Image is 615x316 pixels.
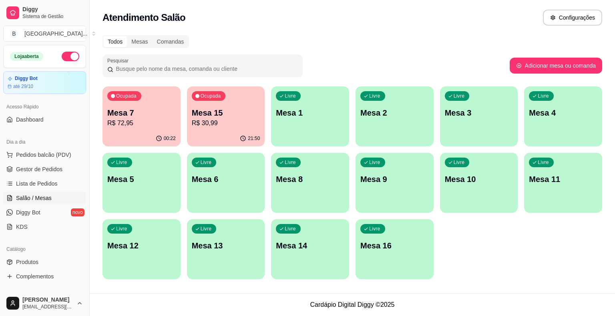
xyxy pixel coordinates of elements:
[3,177,86,190] a: Lista de Pedidos
[538,93,549,99] p: Livre
[153,36,189,47] div: Comandas
[369,226,380,232] p: Livre
[187,219,265,279] button: LivreMesa 13
[543,10,602,26] button: Configurações
[3,206,86,219] a: Diggy Botnovo
[187,153,265,213] button: LivreMesa 6
[22,304,73,310] span: [EMAIL_ADDRESS][DOMAIN_NAME]
[356,219,434,279] button: LivreMesa 16
[369,159,380,166] p: Livre
[107,57,131,64] label: Pesquisar
[62,52,79,61] button: Alterar Status
[3,100,86,113] div: Acesso Rápido
[102,86,181,146] button: OcupadaMesa 7R$ 72,9500:22
[16,151,71,159] span: Pedidos balcão (PDV)
[102,219,181,279] button: LivreMesa 12
[16,180,58,188] span: Lista de Pedidos
[360,240,429,251] p: Mesa 16
[116,93,137,99] p: Ocupada
[22,6,83,13] span: Diggy
[538,159,549,166] p: Livre
[16,223,28,231] span: KDS
[3,26,86,42] button: Select a team
[90,293,615,316] footer: Cardápio Digital Diggy © 2025
[201,159,212,166] p: Livre
[116,226,127,232] p: Livre
[3,136,86,148] div: Dia a dia
[285,159,296,166] p: Livre
[524,153,602,213] button: LivreMesa 11
[3,163,86,176] a: Gestor de Pedidos
[360,107,429,118] p: Mesa 2
[3,256,86,268] a: Produtos
[248,135,260,142] p: 21:50
[369,93,380,99] p: Livre
[3,294,86,313] button: [PERSON_NAME][EMAIL_ADDRESS][DOMAIN_NAME]
[356,153,434,213] button: LivreMesa 9
[524,86,602,146] button: LivreMesa 4
[276,174,344,185] p: Mesa 8
[24,30,87,38] div: [GEOGRAPHIC_DATA] ...
[10,30,18,38] span: B
[440,86,518,146] button: LivreMesa 3
[285,93,296,99] p: Livre
[3,220,86,233] a: KDS
[16,116,44,124] span: Dashboard
[454,93,465,99] p: Livre
[3,243,86,256] div: Catálogo
[102,11,185,24] h2: Atendimento Salão
[445,174,513,185] p: Mesa 10
[16,258,38,266] span: Produtos
[440,153,518,213] button: LivreMesa 10
[113,65,298,73] input: Pesquisar
[271,219,349,279] button: LivreMesa 14
[271,86,349,146] button: LivreMesa 1
[10,52,43,61] div: Loja aberta
[3,270,86,283] a: Complementos
[107,118,176,128] p: R$ 72,95
[3,192,86,204] a: Salão / Mesas
[454,159,465,166] p: Livre
[192,118,260,128] p: R$ 30,99
[15,76,38,82] article: Diggy Bot
[360,174,429,185] p: Mesa 9
[445,107,513,118] p: Mesa 3
[529,174,597,185] p: Mesa 11
[201,226,212,232] p: Livre
[22,13,83,20] span: Sistema de Gestão
[3,71,86,94] a: Diggy Botaté 29/10
[3,148,86,161] button: Pedidos balcão (PDV)
[16,208,40,216] span: Diggy Bot
[164,135,176,142] p: 00:22
[356,86,434,146] button: LivreMesa 2
[201,93,221,99] p: Ocupada
[13,83,33,90] article: até 29/10
[107,107,176,118] p: Mesa 7
[192,107,260,118] p: Mesa 15
[116,159,127,166] p: Livre
[187,86,265,146] button: OcupadaMesa 15R$ 30,9921:50
[103,36,127,47] div: Todos
[3,3,86,22] a: DiggySistema de Gestão
[22,296,73,304] span: [PERSON_NAME]
[107,174,176,185] p: Mesa 5
[285,226,296,232] p: Livre
[510,58,602,74] button: Adicionar mesa ou comanda
[192,240,260,251] p: Mesa 13
[127,36,152,47] div: Mesas
[107,240,176,251] p: Mesa 12
[16,272,54,280] span: Complementos
[192,174,260,185] p: Mesa 6
[271,153,349,213] button: LivreMesa 8
[16,165,62,173] span: Gestor de Pedidos
[102,153,181,213] button: LivreMesa 5
[3,113,86,126] a: Dashboard
[276,107,344,118] p: Mesa 1
[276,240,344,251] p: Mesa 14
[16,194,52,202] span: Salão / Mesas
[529,107,597,118] p: Mesa 4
